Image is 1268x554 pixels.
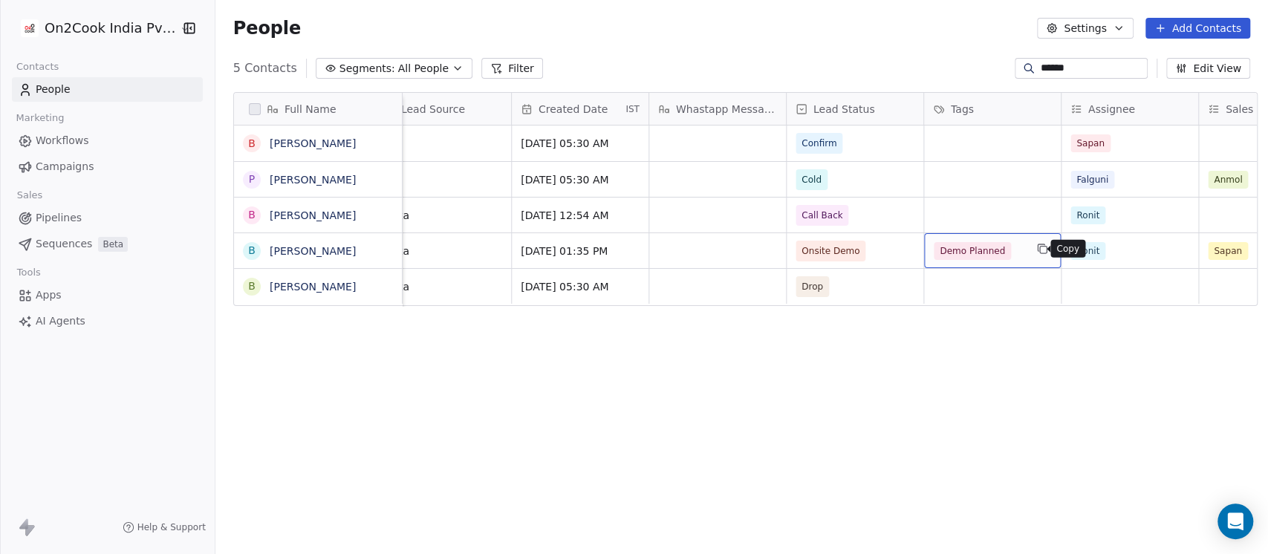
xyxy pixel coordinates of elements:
[401,102,465,117] span: Lead Source
[270,137,356,149] a: [PERSON_NAME]
[234,126,403,544] div: grid
[270,174,356,186] a: [PERSON_NAME]
[1061,93,1198,125] div: Assignee
[1070,242,1105,260] span: Ronit
[802,208,842,223] span: Call Back
[625,103,640,115] span: IST
[248,278,256,294] div: B
[1166,58,1250,79] button: Edit View
[10,56,65,78] span: Contacts
[521,279,640,294] span: [DATE] 05:30 AM
[802,136,836,151] span: Confirm
[10,107,71,129] span: Marketing
[539,102,608,117] span: Created Date
[285,102,336,117] span: Full Name
[36,287,62,303] span: Apps
[233,59,297,77] span: 5 Contacts
[248,207,256,223] div: B
[1208,242,1248,260] span: Sapan
[521,208,640,223] span: [DATE] 12:54 AM
[1056,243,1079,255] p: Copy
[787,93,923,125] div: Lead Status
[45,19,176,38] span: On2Cook India Pvt. Ltd.
[802,279,823,294] span: Drop
[36,159,94,175] span: Campaigns
[521,244,640,258] span: [DATE] 01:35 PM
[270,209,356,221] a: [PERSON_NAME]
[36,313,85,329] span: AI Agents
[802,244,859,258] span: Onsite Demo
[123,521,206,533] a: Help & Support
[36,236,92,252] span: Sequences
[676,102,777,117] span: Whastapp Message
[249,172,255,187] div: P
[339,61,395,76] span: Segments:
[521,172,640,187] span: [DATE] 05:30 AM
[1070,206,1105,224] span: Ronit
[12,283,203,307] a: Apps
[398,61,449,76] span: All People
[248,136,256,151] div: B
[1070,171,1114,189] span: Falguni
[21,19,39,37] img: on2cook%20logo-04%20copy.jpg
[383,279,502,294] span: Meta
[1145,18,1250,39] button: Add Contacts
[12,154,203,179] a: Campaigns
[934,242,1011,260] span: Demo Planned
[802,172,822,187] span: Cold
[813,102,875,117] span: Lead Status
[36,210,82,226] span: Pipelines
[951,102,974,117] span: Tags
[521,136,640,151] span: [DATE] 05:30 AM
[649,93,786,125] div: Whastapp Message
[12,206,203,230] a: Pipelines
[234,93,402,125] div: Full Name
[1088,102,1135,117] span: Assignee
[1070,134,1111,152] span: Sapan
[137,521,206,533] span: Help & Support
[270,245,356,257] a: [PERSON_NAME]
[383,244,502,258] span: Meta
[233,17,301,39] span: People
[1208,171,1248,189] span: Anmol
[12,232,203,256] a: SequencesBeta
[36,133,89,149] span: Workflows
[1037,18,1133,39] button: Settings
[383,208,502,223] span: Meta
[12,309,203,333] a: AI Agents
[481,58,543,79] button: Filter
[10,261,47,284] span: Tools
[98,237,128,252] span: Beta
[36,82,71,97] span: People
[12,77,203,102] a: People
[512,93,648,125] div: Created DateIST
[924,93,1061,125] div: Tags
[270,281,356,293] a: [PERSON_NAME]
[10,184,49,206] span: Sales
[374,93,511,125] div: Lead Source
[248,243,256,258] div: B
[12,128,203,153] a: Workflows
[18,16,170,41] button: On2Cook India Pvt. Ltd.
[1217,504,1253,539] div: Open Intercom Messenger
